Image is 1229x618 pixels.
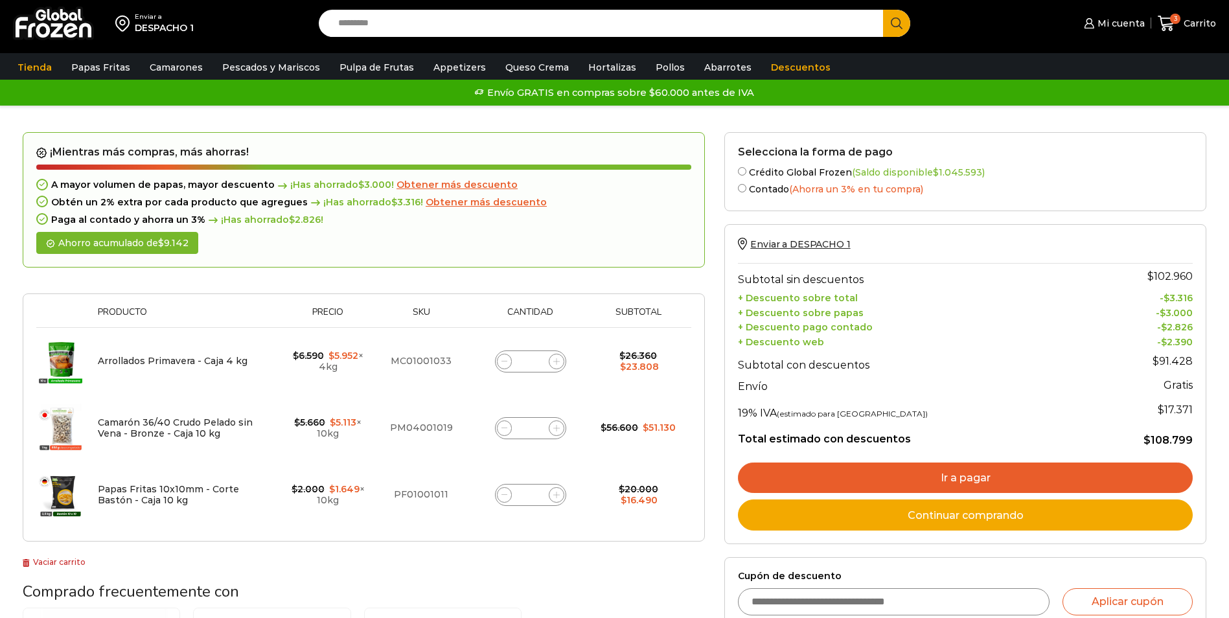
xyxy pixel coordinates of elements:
span: $ [294,417,300,428]
span: $ [1161,336,1167,348]
input: Product quantity [522,486,540,504]
span: Comprado frecuentemente con [23,581,239,602]
th: Subtotal con descuentos [738,349,1088,374]
span: $ [1147,270,1154,282]
th: + Descuento pago contado [738,319,1088,334]
bdi: 102.960 [1147,270,1193,282]
label: Contado [738,181,1193,195]
span: $ [1164,292,1169,304]
bdi: 91.428 [1153,355,1193,367]
bdi: 108.799 [1143,434,1193,446]
a: Vaciar carrito [23,557,86,567]
th: Sku [374,307,469,327]
span: $ [620,361,626,372]
span: $ [293,350,299,361]
bdi: 16.490 [621,494,658,506]
bdi: 3.000 [1160,307,1193,319]
a: Queso Crema [499,55,575,80]
small: (estimado para [GEOGRAPHIC_DATA]) [777,409,928,418]
a: Abarrotes [698,55,758,80]
img: address-field-icon.svg [115,12,135,34]
strong: Gratis [1164,379,1193,391]
th: 19% IVA [738,396,1088,422]
span: Mi cuenta [1094,17,1145,30]
span: $ [329,483,335,495]
bdi: 26.360 [619,350,657,361]
span: $ [1160,307,1166,319]
th: Subtotal [592,307,685,327]
bdi: 5.113 [330,417,356,428]
label: Crédito Global Frozen [738,165,1193,178]
td: PF01001011 [374,461,469,528]
h2: ¡Mientras más compras, más ahorras! [36,146,691,159]
div: Enviar a [135,12,194,21]
a: Papas Fritas [65,55,137,80]
a: Hortalizas [582,55,643,80]
th: Producto [91,307,282,327]
bdi: 3.000 [358,179,391,190]
td: - [1089,334,1193,349]
span: $ [601,422,606,433]
a: 3 Carrito [1158,8,1216,39]
bdi: 1.045.593 [933,166,982,178]
bdi: 3.316 [391,196,420,208]
div: Ahorro acumulado de [36,232,198,255]
bdi: 2.390 [1161,336,1193,348]
td: × 10kg [282,395,373,461]
input: Crédito Global Frozen(Saldo disponible$1.045.593) [738,167,746,176]
a: Camarones [143,55,209,80]
a: Obtener más descuento [396,179,518,190]
input: Contado(Ahorra un 3% en tu compra) [738,184,746,192]
a: Pollos [649,55,691,80]
button: Aplicar cupón [1062,588,1193,615]
th: Subtotal sin descuentos [738,263,1088,289]
th: Total estimado con descuentos [738,422,1088,447]
div: DESPACHO 1 [135,21,194,34]
span: $ [619,350,625,361]
input: Product quantity [522,352,540,371]
td: MC01001033 [374,328,469,395]
span: $ [1161,321,1167,333]
th: + Descuento sobre total [738,289,1088,304]
bdi: 56.600 [601,422,638,433]
span: $ [292,483,297,495]
span: 17.371 [1158,404,1193,416]
div: A mayor volumen de papas, mayor descuento [36,179,691,190]
span: $ [933,166,939,178]
a: Mi cuenta [1081,10,1144,36]
span: ¡Has ahorrado ! [275,179,394,190]
span: (Ahorra un 3% en tu compra) [789,183,923,195]
span: ¡Has ahorrado ! [308,197,423,208]
bdi: 2.826 [1161,321,1193,333]
span: Enviar a DESPACHO 1 [750,238,850,250]
span: $ [158,237,164,249]
th: + Descuento sobre papas [738,304,1088,319]
span: $ [391,196,397,208]
span: Carrito [1180,17,1216,30]
span: ¡Has ahorrado ! [205,214,323,225]
a: Enviar a DESPACHO 1 [738,238,850,250]
td: - [1089,304,1193,319]
div: Paga al contado y ahorra un 3% [36,214,691,225]
th: Cantidad [469,307,592,327]
bdi: 5.952 [328,350,358,361]
a: Arrollados Primavera - Caja 4 kg [98,355,247,367]
span: $ [643,422,649,433]
bdi: 3.316 [1164,292,1193,304]
a: Appetizers [427,55,492,80]
bdi: 23.808 [620,361,659,372]
div: Obtén un 2% extra por cada producto que agregues [36,197,691,208]
td: - [1089,289,1193,304]
th: Envío [738,374,1088,397]
span: $ [1153,355,1159,367]
label: Cupón de descuento [738,571,1193,582]
td: PM04001019 [374,395,469,461]
span: (Saldo disponible ) [852,166,985,178]
a: Obtener más descuento [426,197,547,208]
bdi: 20.000 [619,483,658,495]
bdi: 51.130 [643,422,676,433]
span: $ [358,179,364,190]
bdi: 9.142 [158,237,189,249]
a: Ir a pagar [738,463,1193,494]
